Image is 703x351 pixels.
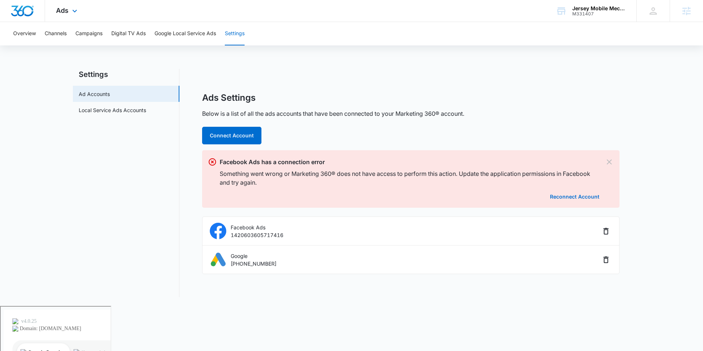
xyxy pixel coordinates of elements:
[21,12,36,18] div: v 4.0.25
[111,22,146,45] button: Digital TV Ads
[210,251,226,268] img: logo-googleAds.svg
[20,43,26,48] img: tab_domain_overview_orange.svg
[56,7,68,14] span: Ads
[13,22,36,45] button: Overview
[210,223,226,239] img: logo-facebookAds.svg
[225,22,245,45] button: Settings
[19,19,81,25] div: Domain: [DOMAIN_NAME]
[79,90,110,98] a: Ad Accounts
[73,43,79,48] img: tab_keywords_by_traffic_grey.svg
[81,43,123,48] div: Keywords by Traffic
[28,43,66,48] div: Domain Overview
[231,223,283,231] p: Facebook Ads
[73,69,179,80] h2: Settings
[572,5,626,11] div: account name
[202,92,256,103] h1: Ads Settings
[155,22,216,45] button: Google Local Service Ads
[231,252,276,260] p: Google
[75,22,103,45] button: Campaigns
[202,127,261,144] button: Connect Account
[45,22,67,45] button: Channels
[550,194,599,199] button: Reconnect Account
[231,231,283,239] p: 1420603605717416
[220,169,600,187] p: Something went wrong or Marketing 360® does not have access to perform this action. Update the ap...
[12,12,18,18] img: logo_orange.svg
[220,158,600,166] p: Facebook Ads has a connection error
[231,260,276,267] p: [PHONE_NUMBER]
[12,19,18,25] img: website_grey.svg
[79,106,146,114] a: Local Service Ads Accounts
[572,11,626,16] div: account id
[605,158,613,166] button: Dismiss
[202,109,464,118] p: Below is a list of all the ads accounts that have been connected to your Marketing 360® account.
